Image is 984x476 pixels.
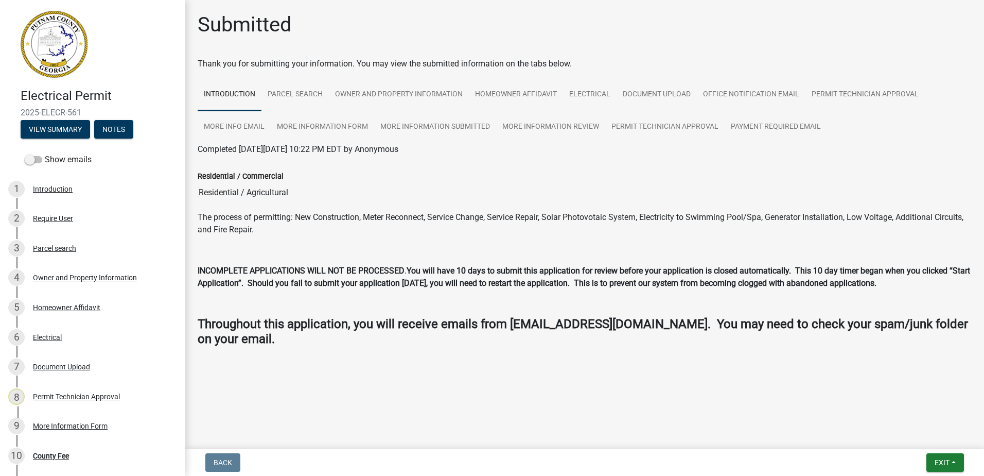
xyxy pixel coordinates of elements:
button: View Summary [21,120,90,139]
div: Require User [33,215,73,222]
button: Exit [926,453,964,472]
div: 4 [8,269,25,286]
a: More Info Email [198,111,271,144]
div: 3 [8,240,25,257]
strong: INCOMPLETE APPLICATIONS WILL NOT BE PROCESSED [198,266,405,276]
div: Introduction [33,185,73,193]
div: 9 [8,418,25,434]
span: Back [214,458,232,467]
p: . [198,265,972,290]
a: Homeowner Affidavit [469,78,563,111]
a: Parcel search [261,78,329,111]
div: 1 [8,181,25,197]
a: Electrical [563,78,617,111]
div: More Information Form [33,422,108,430]
h4: Electrical Permit [21,89,177,104]
a: Permit Technician Approval [805,78,925,111]
a: More Information Review [496,111,605,144]
strong: Throughout this application, you will receive emails from [EMAIL_ADDRESS][DOMAIN_NAME]. You may n... [198,317,968,346]
a: Owner and Property Information [329,78,469,111]
img: Putnam County, Georgia [21,11,87,78]
div: Permit Technician Approval [33,393,120,400]
p: The process of permitting: New Construction, Meter Reconnect, Service Change, Service Repair, Sol... [198,211,972,236]
a: More Information Form [271,111,374,144]
wm-modal-confirm: Summary [21,126,90,134]
a: Office Notification Email [697,78,805,111]
span: Completed [DATE][DATE] 10:22 PM EDT by Anonymous [198,144,398,154]
span: Exit [935,458,950,467]
label: Residential / Commercial [198,173,284,180]
div: Homeowner Affidavit [33,304,100,311]
button: Notes [94,120,133,139]
a: Introduction [198,78,261,111]
div: Electrical [33,334,62,341]
wm-modal-confirm: Notes [94,126,133,134]
div: County Fee [33,452,69,460]
div: 6 [8,329,25,346]
div: Document Upload [33,363,90,370]
div: Parcel search [33,245,76,252]
div: 5 [8,299,25,316]
div: Owner and Property Information [33,274,137,281]
a: Document Upload [617,78,697,111]
div: 7 [8,359,25,375]
strong: You will have 10 days to submit this application for review before your application is closed aut... [198,266,970,288]
span: 2025-ELECR-561 [21,108,165,117]
a: More Information Submitted [374,111,496,144]
div: 10 [8,448,25,464]
div: 8 [8,388,25,405]
a: Payment Required Email [725,111,827,144]
div: Thank you for submitting your information. You may view the submitted information on the tabs below. [198,58,972,70]
button: Back [205,453,240,472]
label: Show emails [25,154,92,166]
h1: Submitted [198,12,292,37]
a: Permit Technician Approval [605,111,725,144]
div: 2 [8,210,25,227]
